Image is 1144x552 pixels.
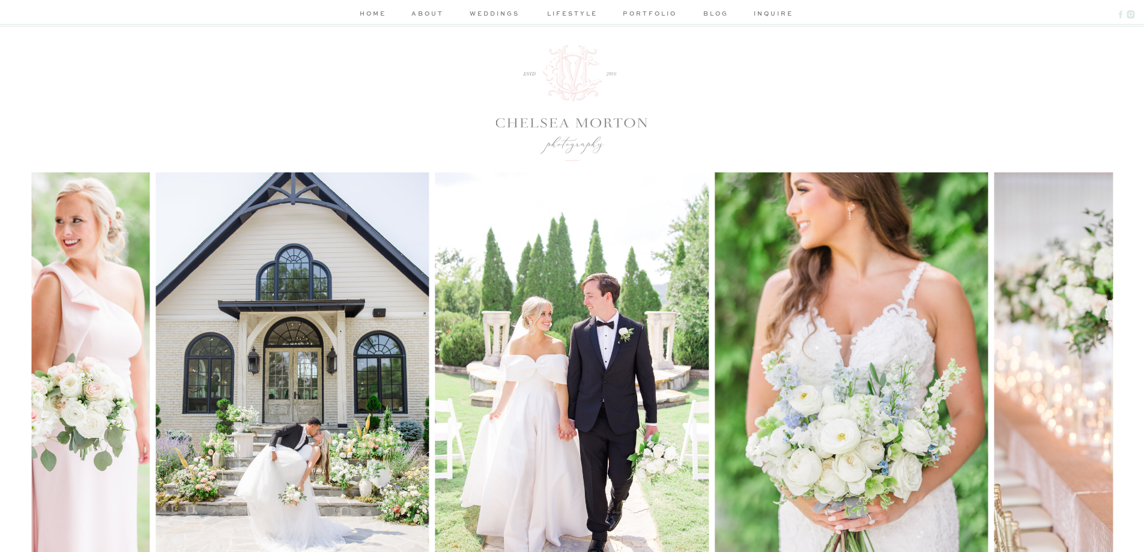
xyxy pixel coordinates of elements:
a: about [410,8,446,21]
a: lifestyle [544,8,601,21]
a: weddings [466,8,523,21]
a: inquire [754,8,788,21]
a: home [357,8,389,21]
a: blog [699,8,733,21]
a: portfolio [622,8,679,21]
